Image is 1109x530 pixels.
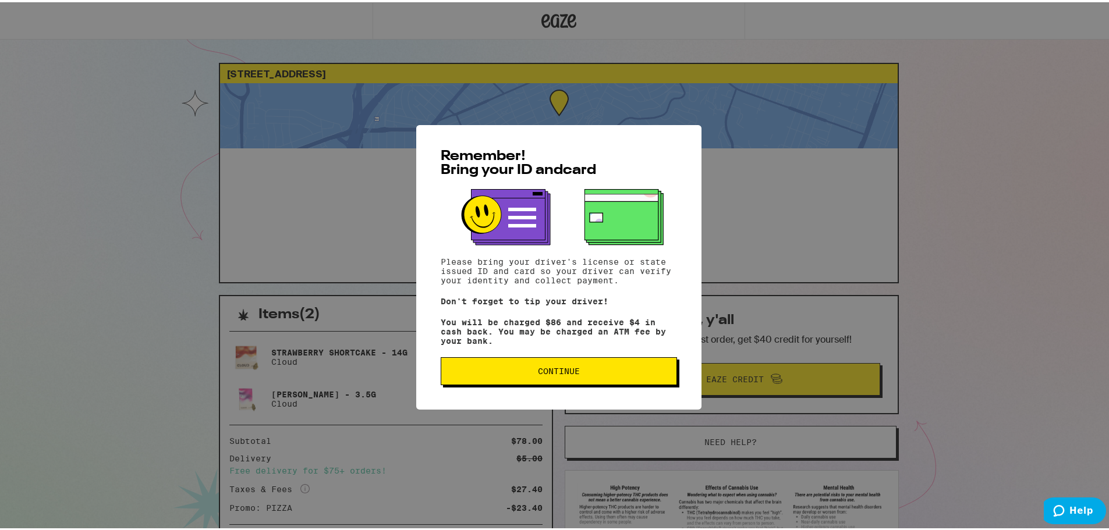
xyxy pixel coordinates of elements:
p: Please bring your driver's license or state issued ID and card so your driver can verify your ide... [441,255,677,283]
button: Continue [441,355,677,383]
p: Don't forget to tip your driver! [441,294,677,304]
span: Continue [538,365,580,373]
span: Remember! Bring your ID and card [441,147,596,175]
p: You will be charged $86 and receive $4 in cash back. You may be charged an ATM fee by your bank. [441,315,677,343]
iframe: Opens a widget where you can find more information [1044,495,1106,524]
